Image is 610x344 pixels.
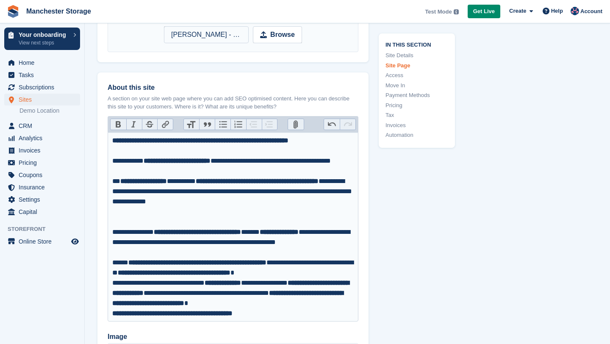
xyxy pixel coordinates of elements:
[385,51,448,60] a: Site Details
[340,119,355,130] button: Redo
[4,169,80,181] a: menu
[509,7,526,15] span: Create
[19,32,69,38] p: Your onboarding
[19,81,69,93] span: Subscriptions
[70,236,80,247] a: Preview store
[385,81,448,89] a: Move In
[19,194,69,205] span: Settings
[4,132,80,144] a: menu
[454,9,459,14] img: icon-info-grey-7440780725fd019a000dd9b08b2336e03edf1995a4989e88bcd33f0948082b44.svg
[270,30,295,40] strong: Browse
[215,119,230,130] button: Bullets
[111,119,126,130] button: Bold
[230,119,246,130] button: Numbers
[19,57,69,69] span: Home
[19,69,69,81] span: Tasks
[8,225,84,233] span: Storefront
[19,236,69,247] span: Online Store
[246,119,262,130] button: Decrease Level
[19,120,69,132] span: CRM
[108,94,358,111] p: A section on your site web page where you can add SEO optimised content. Here you can describe th...
[199,119,215,130] button: Quote
[4,57,80,69] a: menu
[108,332,358,342] label: Image
[19,181,69,193] span: Insurance
[4,236,80,247] a: menu
[7,5,19,18] img: stora-icon-8386f47178a22dfd0bd8f6a31ec36ba5ce8667c1dd55bd0f319d3a0aa187defe.svg
[385,131,448,139] a: Automation
[126,119,142,130] button: Italic
[4,69,80,81] a: menu
[4,81,80,93] a: menu
[19,132,69,144] span: Analytics
[385,71,448,80] a: Access
[385,61,448,69] a: Site Page
[385,121,448,129] a: Invoices
[4,120,80,132] a: menu
[19,206,69,218] span: Capital
[19,39,69,47] p: View next steps
[551,7,563,15] span: Help
[468,5,500,19] a: Get Live
[108,132,358,322] trix-editor: About this site
[19,94,69,105] span: Sites
[385,111,448,119] a: Tax
[23,4,94,18] a: Manchester Storage
[4,157,80,169] a: menu
[580,7,602,16] span: Account
[385,101,448,109] a: Pricing
[288,119,304,130] button: Attach Files
[4,28,80,50] a: Your onboarding View next steps
[142,119,158,130] button: Strikethrough
[19,169,69,181] span: Coupons
[108,83,358,93] label: About this site
[19,144,69,156] span: Invoices
[4,144,80,156] a: menu
[4,181,80,193] a: menu
[425,8,452,16] span: Test Mode
[262,119,277,130] button: Increase Level
[385,91,448,100] a: Payment Methods
[164,26,302,43] input: Browse [PERSON_NAME] - Sign boards - V5 FF-01.jpg
[4,94,80,105] a: menu
[324,119,340,130] button: Undo
[184,119,200,130] button: Heading
[4,206,80,218] a: menu
[164,26,249,43] span: [PERSON_NAME] - Sign boards - V5 FF-01.jpg
[19,107,80,115] a: Demo Location
[4,194,80,205] a: menu
[19,157,69,169] span: Pricing
[157,119,173,130] button: Link
[473,7,495,16] span: Get Live
[385,40,448,48] span: In this section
